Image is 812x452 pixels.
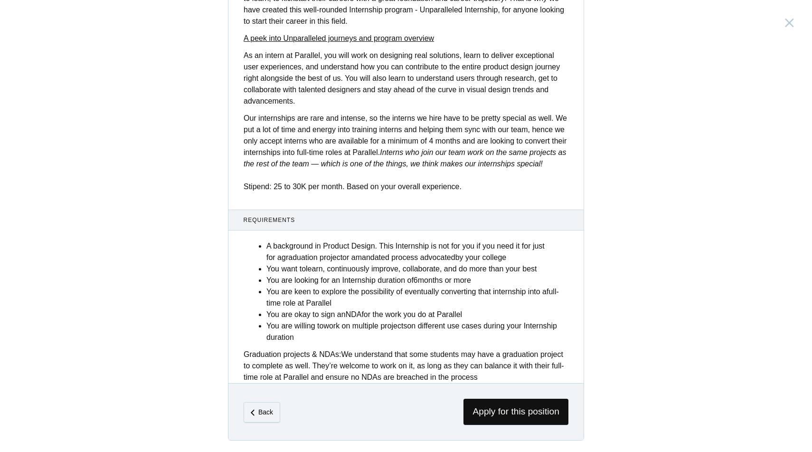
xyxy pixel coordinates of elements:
em: Back [258,408,273,416]
li: You are okay to sign an for the work you do at Parallel [266,309,568,320]
strong: work on multiple projects [323,322,407,330]
strong: Graduation projects & NDAs: [244,350,341,358]
strong: mandated [356,253,389,261]
li: You are keen to explore the possibility of eventually converting that internship into a [266,286,568,309]
strong: NDA [346,310,362,318]
li: You want to [266,263,568,275]
span: Apply for this position [463,399,568,425]
span: Requirements [244,216,569,224]
strong: process advocated [391,253,455,261]
p: As an intern at Parallel, you will work on designing real solutions, learn to deliver exceptional... [244,50,568,107]
p: Our internships are rare and intense, so the interns we hire have to be pretty special as well. W... [244,113,568,192]
strong: months or more [418,276,471,284]
a: A peek into Unparalleled journeys and program overview [244,34,434,42]
li: You are looking for an Internship duration of [266,275,568,286]
em: Interns who join our team work on the same projects as the rest of the team — which is one of the... [244,148,566,168]
li: You are willing to on different use cases during your Internship duration [266,320,568,343]
strong: 6 [414,276,418,284]
li: A background in Product Design. This Internship is not for you if you need it for just for a or a... [266,240,568,263]
strong: . [345,17,347,25]
strong: graduation project [282,253,342,261]
strong: Stipend [244,183,269,191]
strong: learn, continuously improve, collaborate, and do more than your best [306,265,537,273]
div: We understand that some students may have a graduation project to complete as well. They’re welco... [244,349,568,383]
